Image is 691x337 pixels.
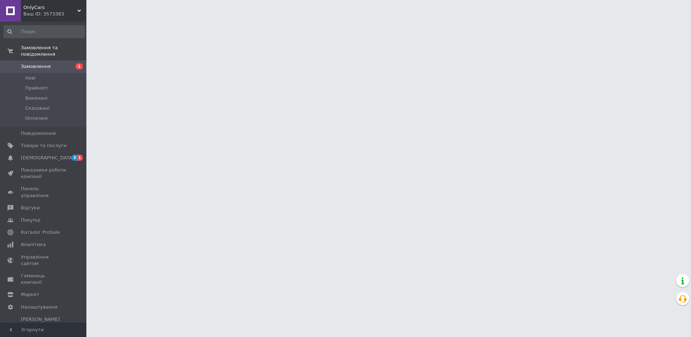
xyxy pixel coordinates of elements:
span: Нові [25,75,36,81]
span: Відгуки [21,205,40,211]
span: [PERSON_NAME] та рахунки [21,316,67,336]
input: Пошук [4,25,85,38]
span: 1 [77,155,83,161]
span: Покупці [21,217,40,223]
span: Скасовані [25,105,50,111]
span: Управління сайтом [21,254,67,267]
span: Прийняті [25,85,48,91]
span: Аналітика [21,241,46,248]
span: Показники роботи компанії [21,167,67,180]
span: Гаманець компанії [21,273,67,286]
span: Налаштування [21,304,58,310]
span: OnlyCars [23,4,77,11]
span: Замовлення [21,63,51,70]
span: 3 [72,155,77,161]
span: Товари та послуги [21,142,67,149]
span: Панель управління [21,186,67,199]
span: Виконані [25,95,48,101]
span: [DEMOGRAPHIC_DATA] [21,155,74,161]
span: Повідомлення [21,130,56,137]
span: Маркет [21,291,39,298]
span: Замовлення та повідомлення [21,45,86,58]
span: Оплачені [25,115,48,122]
span: Каталог ProSale [21,229,60,236]
div: Ваш ID: 3573383 [23,11,86,17]
span: 1 [76,63,83,69]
